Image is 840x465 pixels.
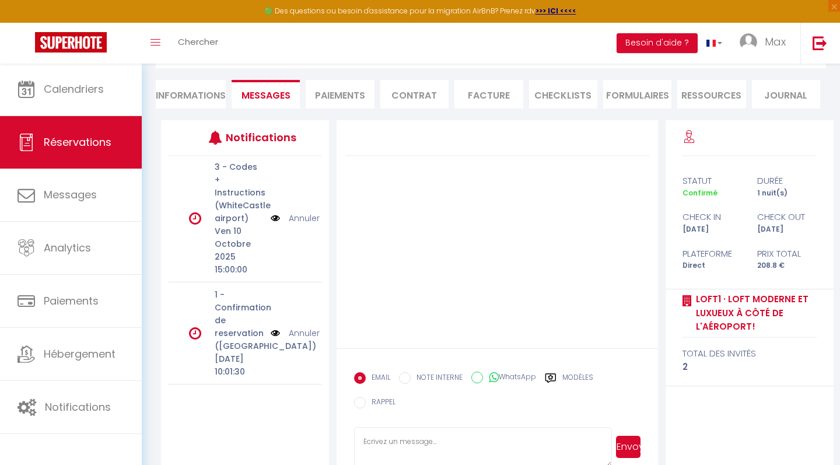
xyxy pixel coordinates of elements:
span: Calendriers [44,82,104,96]
button: Envoyer [616,436,640,458]
span: Hébergement [44,347,116,361]
span: Chercher [178,36,218,48]
p: [DATE] 10:01:30 [215,352,263,378]
div: durée [750,174,824,188]
img: ... [740,33,757,51]
div: check out [750,210,824,224]
div: 2 [682,360,817,374]
li: Informations [156,80,226,109]
a: Annuler [289,212,320,225]
img: NO IMAGE [271,212,280,225]
button: Besoin d'aide ? [617,33,698,53]
div: 1 nuit(s) [750,188,824,199]
span: Paiements [44,293,99,308]
li: FORMULAIRES [603,80,671,109]
li: Facture [454,80,523,109]
span: Confirmé [682,188,717,198]
img: Super Booking [35,32,107,53]
div: total des invités [682,347,817,361]
li: CHECKLISTS [529,80,597,109]
div: 208.8 € [750,260,824,271]
label: NOTE INTERNE [411,372,463,385]
a: Annuler [289,327,320,340]
div: check in [675,210,750,224]
span: Messages [242,89,290,102]
div: statut [675,174,750,188]
label: Modèles [562,372,593,387]
label: WhatsApp [483,372,536,384]
li: Contrat [380,80,449,109]
p: Ven 10 Octobre 2025 15:00:00 [215,225,263,276]
p: 1 - Confirmation de reservation ([GEOGRAPHIC_DATA]) [215,288,263,352]
img: NO IMAGE [271,327,280,340]
a: ... Max [731,23,800,64]
li: Paiements [306,80,374,109]
div: [DATE] [675,224,750,235]
a: Loft1 · Loft Moderne et Luxueux à côté de l'aéroport! [692,292,817,334]
div: [DATE] [750,224,824,235]
label: EMAIL [366,372,390,385]
span: Réservations [44,135,111,149]
li: Ressources [677,80,745,109]
span: Messages [44,187,97,202]
div: Plateforme [675,247,750,261]
div: Direct [675,260,750,271]
div: Prix total [750,247,824,261]
label: RAPPEL [366,397,395,410]
p: 3 - Codes + Instructions (WhiteCastle airport) [215,160,263,225]
span: Notifications [45,400,111,414]
a: >>> ICI <<<< [535,6,576,16]
span: Analytics [44,240,91,255]
img: logout [813,36,827,50]
span: Max [765,34,786,49]
h3: Notifications [226,124,289,151]
a: Chercher [169,23,227,64]
li: Journal [752,80,820,109]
